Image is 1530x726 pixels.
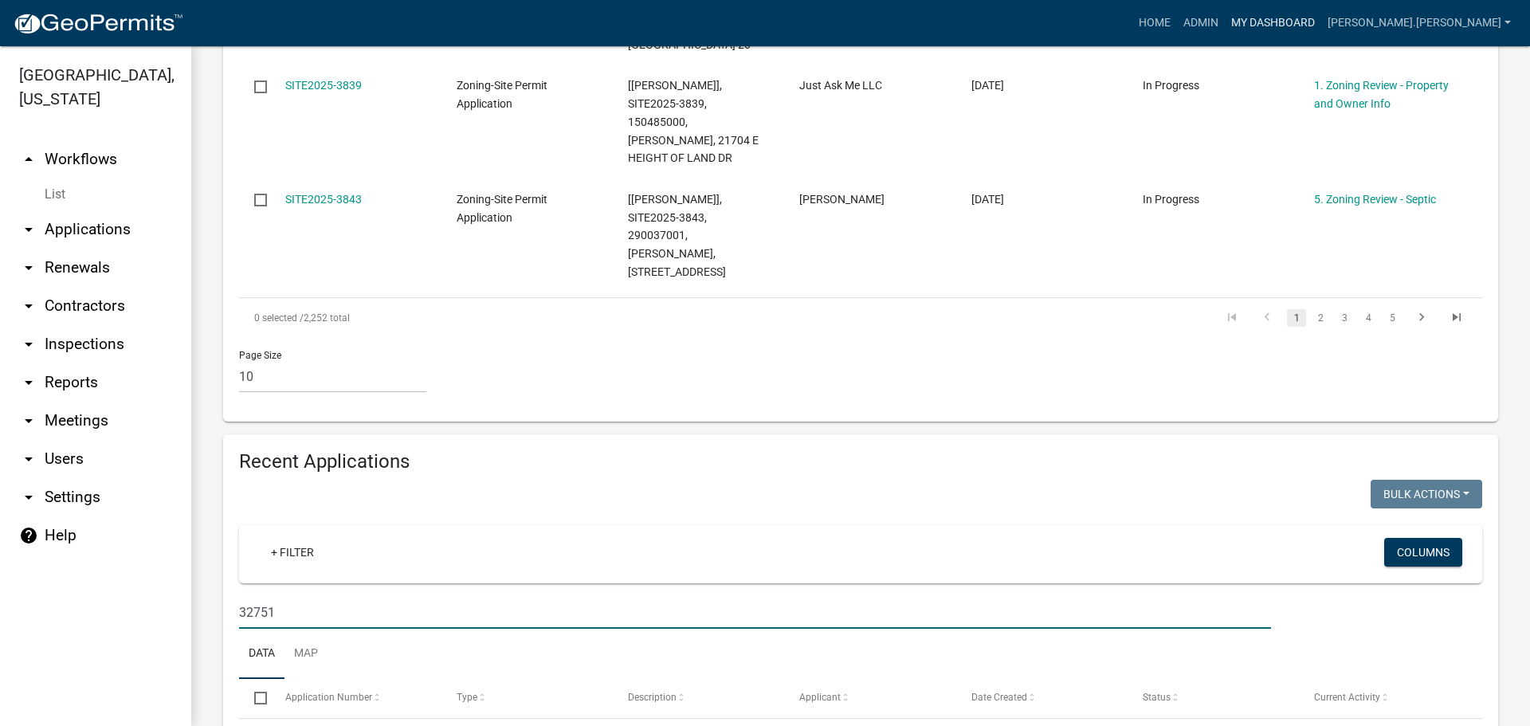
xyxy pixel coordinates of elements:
span: Current Activity [1314,692,1380,703]
span: In Progress [1143,79,1199,92]
span: Zoning-Site Permit Application [457,193,547,224]
datatable-header-cell: Date Created [955,679,1127,717]
span: Date Created [971,692,1027,703]
span: Emily [799,193,885,206]
i: arrow_drop_down [19,220,38,239]
a: Map [284,629,328,680]
a: Home [1132,8,1177,38]
span: Zoning-Site Permit Application [457,79,547,110]
span: Applicant [799,692,841,703]
i: arrow_drop_down [19,296,38,316]
a: [PERSON_NAME].[PERSON_NAME] [1321,8,1517,38]
datatable-header-cell: Status [1128,679,1299,717]
datatable-header-cell: Type [441,679,613,717]
datatable-header-cell: Current Activity [1299,679,1470,717]
span: In Progress [1143,193,1199,206]
datatable-header-cell: Description [613,679,784,717]
li: page 4 [1356,304,1380,332]
li: page 5 [1380,304,1404,332]
a: go to next page [1406,309,1437,327]
li: page 3 [1332,304,1356,332]
a: Data [239,629,284,680]
li: page 2 [1308,304,1332,332]
span: [Tyler Lindsay], SITE2025-3839, 150485000, BRUCE NOENNIG, 21704 E HEIGHT OF LAND DR [628,79,759,164]
a: go to first page [1217,309,1247,327]
span: Status [1143,692,1171,703]
i: arrow_drop_down [19,488,38,507]
div: 2,252 total [239,298,730,338]
i: arrow_drop_up [19,150,38,169]
i: arrow_drop_down [19,258,38,277]
a: 5. Zoning Review - Septic [1314,193,1436,206]
span: 09/02/2025 [971,193,1004,206]
datatable-header-cell: Application Number [269,679,441,717]
a: + Filter [258,538,327,567]
a: go to last page [1442,309,1472,327]
span: Just Ask Me LLC [799,79,882,92]
a: 5 [1383,309,1402,327]
a: Admin [1177,8,1225,38]
span: Type [457,692,477,703]
input: Search for applications [239,596,1271,629]
a: SITE2025-3843 [285,193,362,206]
datatable-header-cell: Select [239,679,269,717]
button: Columns [1384,538,1462,567]
span: 0 selected / [254,312,304,324]
a: 4 [1359,309,1378,327]
i: arrow_drop_down [19,411,38,430]
i: arrow_drop_down [19,335,38,354]
a: My Dashboard [1225,8,1321,38]
a: 2 [1311,309,1330,327]
span: Application Number [285,692,372,703]
a: go to previous page [1252,309,1282,327]
i: arrow_drop_down [19,373,38,392]
a: 3 [1335,309,1354,327]
a: 1. Zoning Review - Property and Owner Info [1314,79,1449,110]
span: [Wayne Leitheiser], SITE2025-3843, 290037001, DILLON HOEHNE, 14726 360TH AVE [628,193,726,278]
a: 1 [1287,309,1306,327]
span: 09/02/2025 [971,79,1004,92]
h4: Recent Applications [239,450,1482,473]
i: help [19,526,38,545]
li: page 1 [1285,304,1308,332]
i: arrow_drop_down [19,449,38,469]
span: Description [628,692,677,703]
datatable-header-cell: Applicant [784,679,955,717]
a: SITE2025-3839 [285,79,362,92]
button: Bulk Actions [1371,480,1482,508]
